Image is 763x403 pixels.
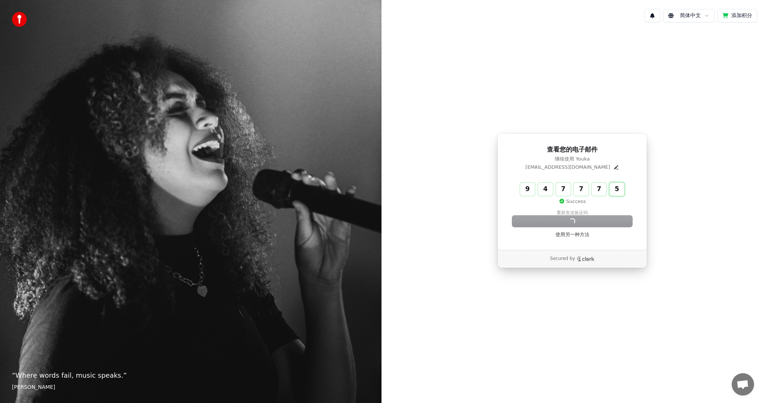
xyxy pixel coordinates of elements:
[520,183,639,196] input: Enter verification code
[525,164,610,171] p: [EMAIL_ADDRESS][DOMAIN_NAME]
[718,9,757,22] button: 添加积分
[555,231,589,238] a: 使用另一种方法
[559,198,586,205] p: Success
[512,156,632,162] p: 继续使用 Youka
[12,384,370,391] footer: [PERSON_NAME]
[550,256,575,262] p: Secured by
[12,370,370,381] p: “ Where words fail, music speaks. ”
[512,145,632,154] h1: 查看您的电子邮件
[12,12,27,27] img: youka
[732,373,754,396] div: 开放式聊天
[613,164,619,170] button: Edit
[577,256,595,261] a: Clerk logo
